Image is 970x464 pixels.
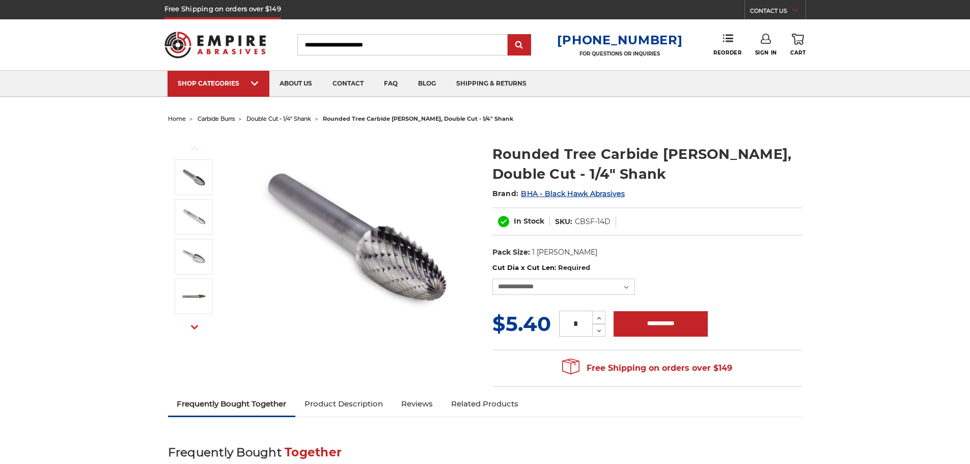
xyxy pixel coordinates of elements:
a: about us [269,71,322,97]
a: BHA - Black Hawk Abrasives [521,189,625,198]
a: CONTACT US [750,5,806,19]
dt: Pack Size: [492,247,530,258]
img: SF-1D rounded tree shape carbide burr with 1/4 inch shank [181,204,207,230]
img: rounded tree shape carbide bur 1/4" shank [255,133,459,337]
a: faq [374,71,408,97]
label: Cut Dia x Cut Len: [492,263,802,273]
img: SF-3 rounded tree shape carbide burr 1/4" shank [181,284,207,309]
a: shipping & returns [446,71,537,97]
span: Sign In [755,49,777,56]
a: Reviews [392,393,442,415]
img: Empire Abrasives [164,25,266,65]
a: Related Products [442,393,528,415]
p: FOR QUESTIONS OR INQUIRIES [557,50,682,57]
dd: CBSF-14D [575,216,611,227]
dt: SKU: [555,216,572,227]
span: Free Shipping on orders over $149 [562,358,732,378]
a: blog [408,71,446,97]
a: double cut - 1/4" shank [246,115,311,122]
dd: 1 [PERSON_NAME] [532,247,597,258]
span: Together [285,445,342,459]
a: [PHONE_NUMBER] [557,33,682,47]
button: Previous [182,138,207,159]
a: contact [322,71,374,97]
span: In Stock [514,216,544,226]
input: Submit [509,35,530,56]
a: Frequently Bought Together [168,393,296,415]
img: rounded tree shape carbide bur 1/4" shank [181,165,207,190]
span: Frequently Bought [168,445,282,459]
span: Reorder [713,49,741,56]
span: rounded tree carbide [PERSON_NAME], double cut - 1/4" shank [323,115,513,122]
small: Required [558,263,590,271]
span: $5.40 [492,311,551,336]
button: Next [182,316,207,338]
a: carbide burrs [198,115,235,122]
a: Reorder [713,34,741,56]
img: SF-5D rounded tree shape carbide burr with 1/4 inch shank [181,244,207,269]
span: Brand: [492,189,519,198]
a: home [168,115,186,122]
span: Cart [790,49,806,56]
a: Cart [790,34,806,56]
a: Product Description [295,393,392,415]
div: SHOP CATEGORIES [178,79,259,87]
h1: Rounded Tree Carbide [PERSON_NAME], Double Cut - 1/4" Shank [492,144,802,184]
